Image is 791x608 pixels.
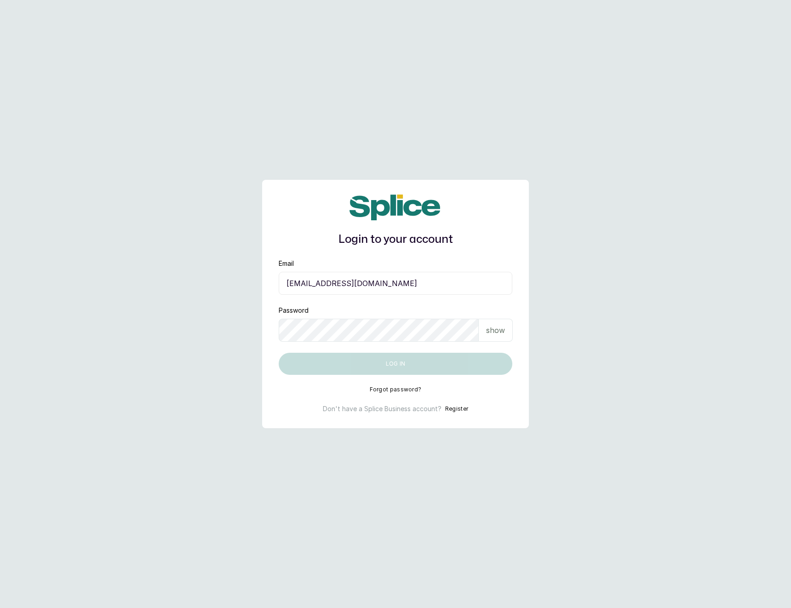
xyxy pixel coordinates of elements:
[486,325,505,336] p: show
[323,404,441,413] p: Don't have a Splice Business account?
[279,353,512,375] button: Log in
[279,259,294,268] label: Email
[370,386,422,393] button: Forgot password?
[279,272,512,295] input: email@acme.com
[279,231,512,248] h1: Login to your account
[445,404,468,413] button: Register
[279,306,309,315] label: Password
